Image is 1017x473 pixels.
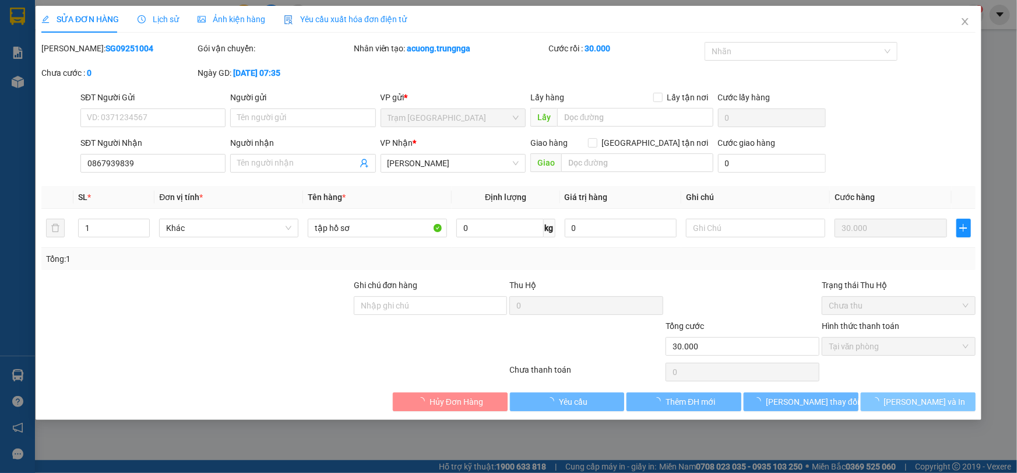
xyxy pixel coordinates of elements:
input: Dọc đường [557,108,713,127]
button: [PERSON_NAME] thay đổi [744,393,858,411]
span: Trạm Sài Gòn [388,109,519,127]
div: Người nhận [230,136,375,149]
span: Lấy [530,108,557,127]
div: Trạm [GEOGRAPHIC_DATA] [10,10,128,38]
span: Nhận: [136,10,164,22]
button: Thêm ĐH mới [627,393,741,411]
span: plus [957,223,970,233]
span: Giao hàng [530,138,568,148]
span: Lịch sử [138,15,179,24]
span: Yêu cầu [559,395,587,408]
input: 0 [835,219,947,237]
span: Hủy Đơn Hàng [430,395,483,408]
span: SL [111,79,127,96]
div: VP gửi [381,91,526,104]
span: Gửi: [10,11,28,23]
span: Chưa thu : [135,60,180,72]
input: Cước giao hàng [718,154,826,173]
span: clock-circle [138,15,146,23]
span: Ảnh kiện hàng [198,15,265,24]
div: 50.000 [135,57,231,73]
div: Người gửi [230,91,375,104]
b: [DATE] 07:35 [233,68,280,78]
span: Khác [166,219,291,237]
span: [GEOGRAPHIC_DATA] tận nơi [597,136,713,149]
span: Giao [530,153,561,172]
span: Giá trị hàng [565,192,608,202]
span: [PERSON_NAME] và In [884,395,966,408]
span: Phan Thiết [388,155,519,172]
div: Chưa cước : [41,66,195,79]
div: SĐT Người Gửi [80,91,226,104]
b: 30.000 [585,44,610,53]
label: Ghi chú đơn hàng [354,281,418,290]
div: [PERSON_NAME] [136,10,230,36]
span: loading [871,397,884,405]
span: loading [546,397,559,405]
span: Cước hàng [835,192,875,202]
button: Hủy Đơn Hàng [393,393,508,411]
span: picture [198,15,206,23]
div: [PERSON_NAME]: [41,42,195,55]
b: 0 [87,68,92,78]
div: Chưa thanh toán [509,363,665,384]
span: Định lượng [485,192,526,202]
span: Thêm ĐH mới [666,395,715,408]
div: Trạng thái Thu Hộ [822,279,976,292]
button: Close [949,6,981,38]
span: loading [753,397,766,405]
span: Tổng cước [666,321,704,331]
b: acuong.trungnga [407,44,471,53]
button: plus [956,219,971,237]
span: Yêu cầu xuất hóa đơn điện tử [284,15,407,24]
input: Ghi Chú [686,219,825,237]
div: [PERSON_NAME] [136,36,230,50]
span: Tên hàng [308,192,346,202]
span: Tại văn phòng [829,338,969,355]
span: user-add [360,159,369,168]
img: icon [284,15,293,24]
span: [PERSON_NAME] thay đổi [766,395,859,408]
span: Lấy tận nơi [663,91,713,104]
label: Cước giao hàng [718,138,776,148]
span: SỬA ĐƠN HÀNG [41,15,119,24]
span: Lấy hàng [530,93,564,102]
div: Cước rồi : [548,42,702,55]
span: Thu Hộ [509,281,536,290]
span: close [960,17,970,26]
span: VP Nhận [381,138,413,148]
span: loading [417,397,430,405]
button: [PERSON_NAME] và In [861,393,976,411]
span: SL [78,192,87,202]
div: Nhân viên tạo: [354,42,547,55]
label: Hình thức thanh toán [822,321,899,331]
th: Ghi chú [681,186,830,209]
div: Tên hàng: thùng ( : 2 ) [10,80,230,95]
label: Cước lấy hàng [718,93,770,102]
div: Ngày GD: [198,66,351,79]
button: delete [46,219,65,237]
button: Yêu cầu [510,393,625,411]
div: Gói vận chuyển: [198,42,351,55]
div: Tổng: 1 [46,253,393,265]
span: edit [41,15,50,23]
span: loading [653,397,666,405]
input: Cước lấy hàng [718,108,826,127]
input: Ghi chú đơn hàng [354,296,508,315]
span: kg [544,219,555,237]
div: SĐT Người Nhận [80,136,226,149]
span: Chưa thu [829,297,969,314]
b: SG09251004 [105,44,153,53]
span: Đơn vị tính [159,192,203,202]
input: Dọc đường [561,153,713,172]
input: VD: Bàn, Ghế [308,219,447,237]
